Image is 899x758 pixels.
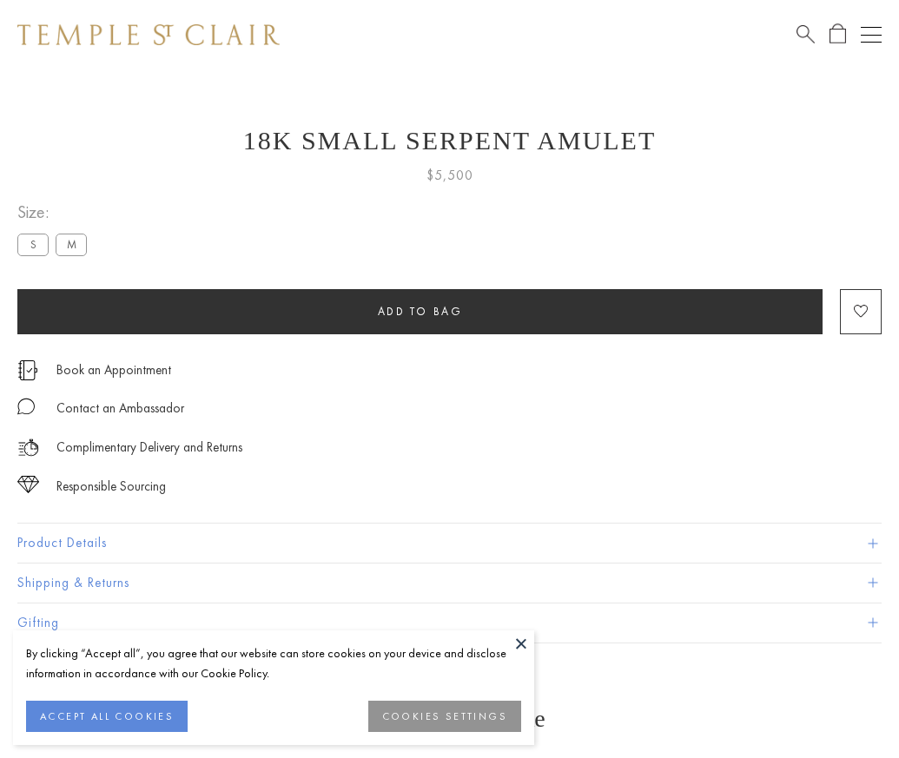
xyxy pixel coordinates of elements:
[17,437,39,458] img: icon_delivery.svg
[56,476,166,498] div: Responsible Sourcing
[17,524,882,563] button: Product Details
[17,360,38,380] img: icon_appointment.svg
[26,643,521,683] div: By clicking “Accept all”, you agree that our website can store cookies on your device and disclos...
[56,360,171,379] a: Book an Appointment
[17,126,882,155] h1: 18K Small Serpent Amulet
[378,304,463,319] span: Add to bag
[861,24,882,45] button: Open navigation
[17,24,280,45] img: Temple St. Clair
[17,289,823,334] button: Add to bag
[26,701,188,732] button: ACCEPT ALL COOKIES
[17,564,882,603] button: Shipping & Returns
[17,603,882,643] button: Gifting
[56,234,87,255] label: M
[17,476,39,493] img: icon_sourcing.svg
[17,198,94,227] span: Size:
[56,398,184,419] div: Contact an Ambassador
[830,23,846,45] a: Open Shopping Bag
[368,701,521,732] button: COOKIES SETTINGS
[17,234,49,255] label: S
[17,398,35,415] img: MessageIcon-01_2.svg
[797,23,815,45] a: Search
[56,437,242,458] p: Complimentary Delivery and Returns
[426,164,473,187] span: $5,500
